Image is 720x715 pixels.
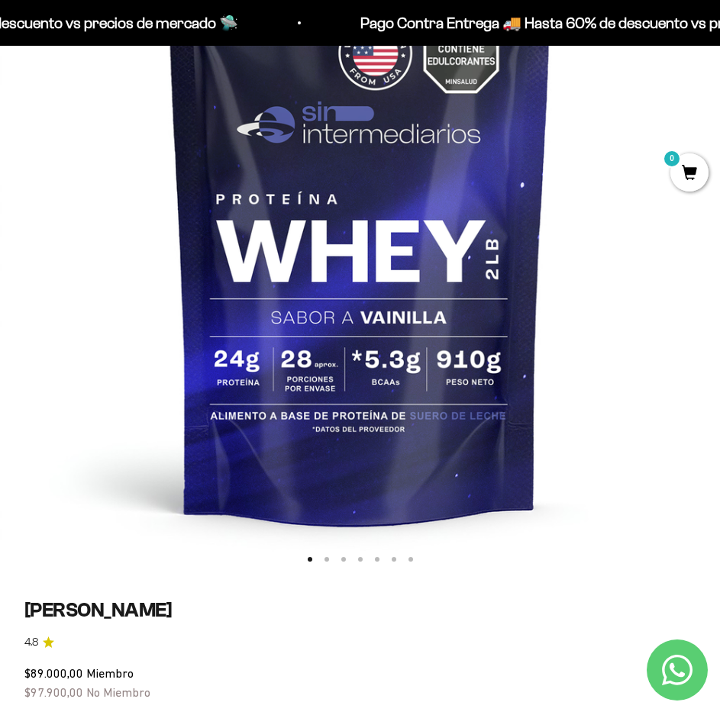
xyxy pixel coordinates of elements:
[670,166,709,182] a: 0
[24,634,696,651] a: 4.84.8 de 5.0 estrellas
[24,598,696,622] h1: [PERSON_NAME]
[24,634,38,651] span: 4.8
[663,150,681,168] mark: 0
[18,72,316,99] div: Más información sobre los ingredientes
[24,685,83,699] span: $97.900,00
[24,666,83,680] span: $89.000,00
[18,134,316,160] div: Una promoción especial
[18,24,316,60] p: ¿Qué te haría sentir más seguro de comprar este producto?
[86,666,134,680] span: Miembro
[86,685,150,699] span: No Miembro
[249,229,316,255] button: Enviar
[18,164,316,191] div: Un video del producto
[18,103,316,130] div: Reseñas de otros clientes
[18,195,316,221] div: Un mejor precio
[250,229,315,255] span: Enviar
